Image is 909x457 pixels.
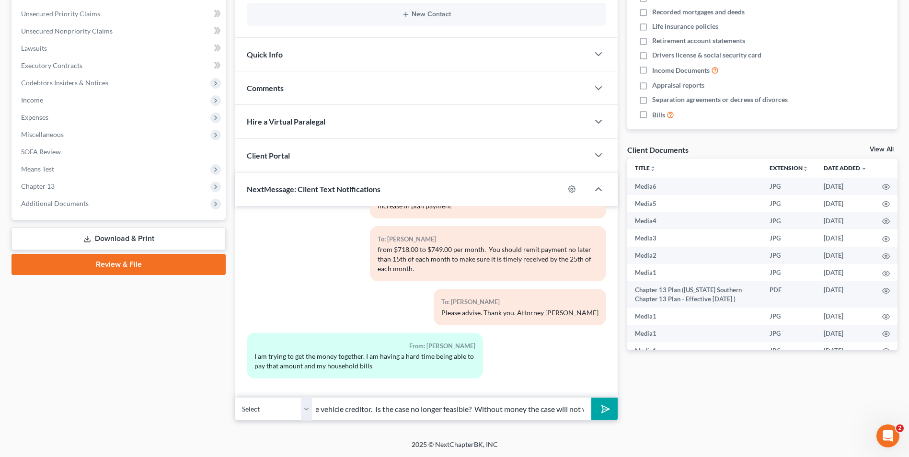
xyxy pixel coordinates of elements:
[21,199,89,207] span: Additional Documents
[21,182,55,190] span: Chapter 13
[21,61,82,69] span: Executory Contracts
[635,164,656,171] a: Titleunfold_more
[816,212,874,229] td: [DATE]
[816,308,874,325] td: [DATE]
[803,166,808,171] i: unfold_more
[816,178,874,195] td: [DATE]
[876,424,899,447] iframe: Intercom live chat
[627,342,762,359] td: Media1
[627,229,762,247] td: Media3
[254,341,475,352] div: From: [PERSON_NAME]
[816,342,874,359] td: [DATE]
[627,212,762,229] td: Media4
[762,247,816,264] td: JPG
[762,264,816,281] td: JPG
[21,10,100,18] span: Unsecured Priority Claims
[21,96,43,104] span: Income
[627,195,762,212] td: Media5
[896,424,904,432] span: 2
[13,40,226,57] a: Lawsuits
[816,229,874,247] td: [DATE]
[652,50,761,60] span: Drivers license & social security card
[247,117,325,126] span: Hire a Virtual Paralegal
[13,23,226,40] a: Unsecured Nonpriority Claims
[627,281,762,308] td: Chapter 13 Plan ([US_STATE] Southern Chapter 13 Plan - Effective [DATE] )
[441,308,598,318] div: Please advise. Thank you. Attorney [PERSON_NAME]
[652,95,788,104] span: Separation agreements or decrees of divorces
[762,178,816,195] td: JPG
[824,164,867,171] a: Date Added expand_more
[627,145,689,155] div: Client Documents
[21,79,108,87] span: Codebtors Insiders & Notices
[650,166,656,171] i: unfold_more
[378,234,598,245] div: To: [PERSON_NAME]
[652,110,665,120] span: Bills
[247,50,283,59] span: Quick Info
[21,165,54,173] span: Means Test
[816,195,874,212] td: [DATE]
[652,80,704,90] span: Appraisal reports
[254,11,598,18] button: New Contact
[762,212,816,229] td: JPG
[627,308,762,325] td: Media1
[861,166,867,171] i: expand_more
[627,178,762,195] td: Media6
[627,247,762,264] td: Media2
[816,325,874,342] td: [DATE]
[627,264,762,281] td: Media1
[652,66,710,75] span: Income Documents
[762,325,816,342] td: JPG
[247,151,290,160] span: Client Portal
[247,83,284,92] span: Comments
[762,229,816,247] td: JPG
[762,281,816,308] td: PDF
[247,184,380,194] span: NextMessage: Client Text Notifications
[870,146,894,153] a: View All
[652,22,718,31] span: Life insurance policies
[762,195,816,212] td: JPG
[21,113,48,121] span: Expenses
[652,36,745,46] span: Retirement account statements
[627,325,762,342] td: Media1
[816,247,874,264] td: [DATE]
[13,143,226,160] a: SOFA Review
[13,5,226,23] a: Unsecured Priority Claims
[816,281,874,308] td: [DATE]
[762,308,816,325] td: JPG
[441,297,598,308] div: To: [PERSON_NAME]
[816,264,874,281] td: [DATE]
[770,164,808,171] a: Extensionunfold_more
[762,342,816,359] td: JPG
[254,352,475,371] div: I am trying to get the money together. I am having a hard time being able to pay that amount and ...
[182,440,728,457] div: 2025 © NextChapterBK, INC
[21,44,47,52] span: Lawsuits
[12,254,226,275] a: Review & File
[312,397,591,421] input: Say something...
[12,228,226,250] a: Download & Print
[21,27,113,35] span: Unsecured Nonpriority Claims
[21,148,61,156] span: SOFA Review
[21,130,64,138] span: Miscellaneous
[13,57,226,74] a: Executory Contracts
[652,7,745,17] span: Recorded mortgages and deeds
[378,245,598,274] div: from $718.00 to $749.00 per month. You should remit payment no later than 15th of each month to m...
